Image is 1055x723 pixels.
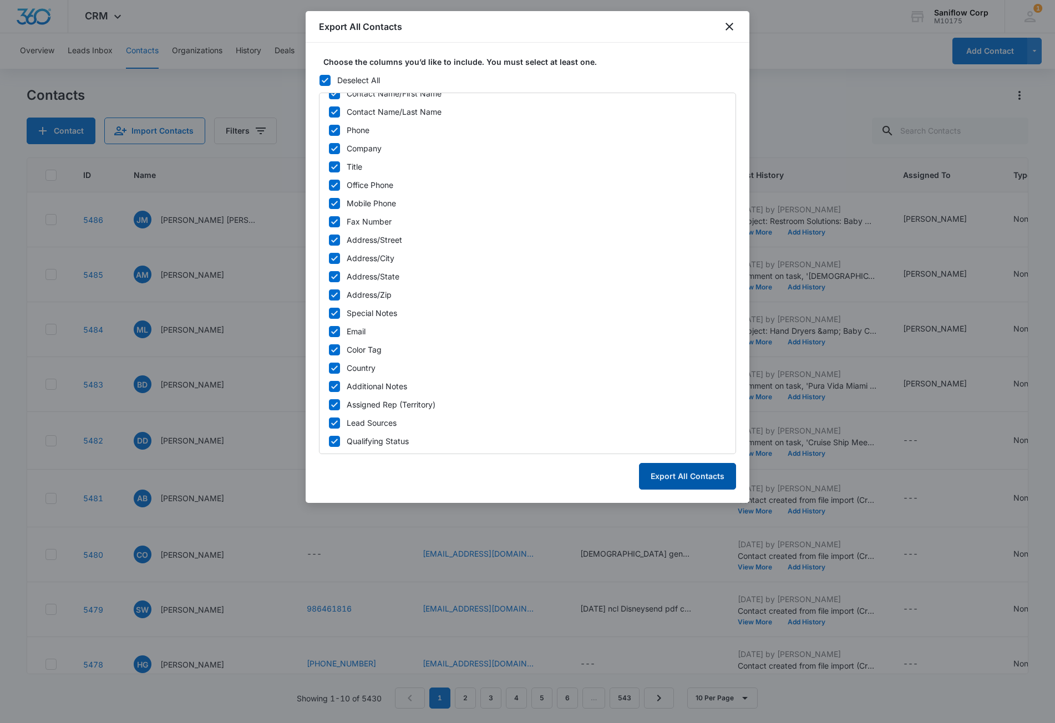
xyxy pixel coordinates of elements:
[347,435,409,447] div: Qualifying Status
[347,124,369,136] div: Phone
[347,142,382,154] div: Company
[347,399,435,410] div: Assigned Rep (Territory)
[347,197,396,209] div: Mobile Phone
[347,344,382,355] div: Color Tag
[347,307,397,319] div: Special Notes
[347,271,399,282] div: Address/State
[347,417,397,429] div: Lead Sources
[347,289,392,301] div: Address/Zip
[347,88,442,99] div: Contact Name/First Name
[723,20,736,33] button: close
[347,179,393,191] div: Office Phone
[347,161,362,172] div: Title
[323,56,740,68] label: Choose the columns you’d like to include. You must select at least one.
[639,463,736,490] button: Export All Contacts
[347,380,407,392] div: Additional Notes
[347,106,442,118] div: Contact Name/Last Name
[347,325,366,337] div: Email
[347,362,376,374] div: Country
[347,234,402,246] div: Address/Street
[347,252,394,264] div: Address/City
[347,216,392,227] div: Fax Number
[319,20,402,33] h1: Export All Contacts
[337,74,380,86] div: Deselect All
